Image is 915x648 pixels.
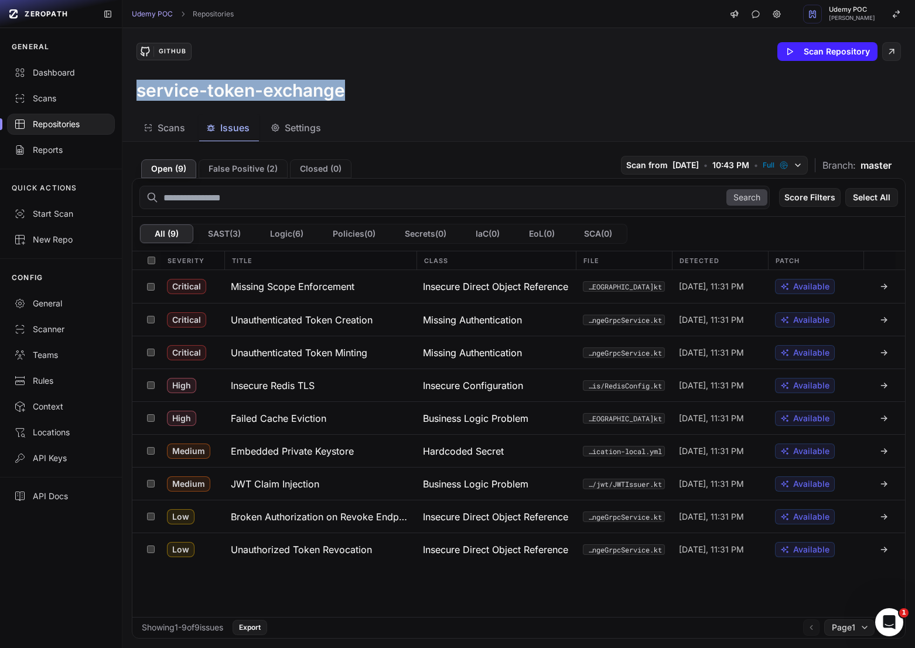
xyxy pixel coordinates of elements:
div: Start Scan [14,208,108,220]
h3: JWT Claim Injection [231,477,319,491]
code: src/main/kotlin/com/udemy/services/tokenexchangeservice/grpc/TokenExchangeGrpcService.kt [583,315,665,325]
span: [DATE], 11:31 PM [679,445,744,457]
span: [DATE], 11:31 PM [679,347,744,359]
div: GitHub [153,46,191,57]
button: JWT Claim Injection [224,468,416,500]
div: Repositories [14,118,108,130]
div: Class [416,251,576,270]
div: Rules [14,375,108,387]
div: Severity [161,251,224,270]
button: Open (9) [141,159,196,178]
span: [DATE], 11:31 PM [679,314,744,326]
span: ZEROPATH [25,9,68,19]
span: Insecure Direct Object Reference (IDOR) [423,510,569,524]
span: 1 [899,608,909,618]
button: EoL(0) [514,224,569,243]
span: Critical [167,279,206,294]
div: Medium Embedded Private Keystore Hardcoded Secret src/main/resources/application-local.yml [DATE]... [132,434,905,467]
div: Low Unauthorized Token Revocation Insecure Direct Object Reference (IDOR) src/main/kotlin/com/ude... [132,533,905,565]
span: [DATE], 11:31 PM [679,478,744,490]
button: Embedded Private Keystore [224,435,416,467]
div: API Docs [14,490,108,502]
div: Context [14,401,108,412]
span: Low [167,509,194,524]
div: Showing 1 - 9 of 9 issues [142,622,223,633]
h3: Missing Scope Enforcement [231,279,354,294]
div: Scanner [14,323,108,335]
span: Insecure Configuration [423,378,523,393]
iframe: Intercom live chat [875,608,903,636]
span: Insecure Direct Object Reference (IDOR) [423,543,569,557]
div: File [576,251,672,270]
span: [DATE] [672,159,699,171]
a: Repositories [193,9,234,19]
span: Insecure Direct Object Reference (IDOR) [423,279,569,294]
h3: Insecure Redis TLS [231,378,315,393]
h3: Unauthenticated Token Minting [231,346,367,360]
span: Critical [167,345,206,360]
span: • [704,159,708,171]
span: Hardcoded Secret [423,444,504,458]
p: QUICK ACTIONS [12,183,77,193]
span: High [167,411,196,426]
a: ZEROPATH [5,5,94,23]
button: Page1 [824,619,875,636]
span: [DATE], 11:31 PM [679,544,744,555]
span: Page 1 [832,622,855,633]
button: Logic(6) [255,224,318,243]
span: Settings [285,121,321,135]
button: src/main/kotlin/com/udemy/services/tokenexchangeservice/grpc/TokenExchangeGrpcService.kt [583,544,665,555]
div: Title [224,251,416,270]
h3: service-token-exchange [136,80,345,101]
a: Udemy POC [132,9,173,19]
span: 10:43 PM [712,159,749,171]
div: Medium JWT Claim Injection Business Logic Problem src/main/kotlin/com/udemy/services/tokenexchang... [132,467,905,500]
div: Low Broken Authorization on Revoke Endpoint Insecure Direct Object Reference (IDOR) src/main/kotl... [132,500,905,533]
span: Full [763,161,774,170]
span: master [861,158,892,172]
button: Scan Repository [777,42,878,61]
span: Critical [167,312,206,328]
span: Branch: [822,158,856,172]
div: Patch [768,251,864,270]
h3: Embedded Private Keystore [231,444,354,458]
button: Missing Scope Enforcement [224,270,416,303]
button: All (9) [140,224,193,243]
button: SCA(0) [569,224,627,243]
span: Scans [158,121,185,135]
span: Medium [167,476,210,492]
span: Business Logic Problem [423,411,528,425]
button: Closed (0) [290,159,351,178]
span: • [754,159,758,171]
button: src/main/kotlin/com/udemy/services/tokenexchangeservice/grpc/TokenExchangeGrpcService.kt [583,347,665,358]
button: Unauthenticated Token Minting [224,336,416,369]
span: Business Logic Problem [423,477,528,491]
button: src/main/kotlin/com/udemy/services/tokenexchangeservice/service/[GEOGRAPHIC_DATA]kt [583,281,665,292]
span: Missing Authentication [423,313,522,327]
button: False Positive (2) [199,159,288,178]
button: src/main/kotlin/com/udemy/services/tokenexchangeservice/redis/RedisConfig.kt [583,380,665,391]
h3: Unauthorized Token Revocation [231,543,372,557]
button: Search [726,189,767,206]
div: Critical Missing Scope Enforcement Insecure Direct Object Reference (IDOR) src/main/kotlin/com/ud... [132,270,905,303]
button: Select All [845,188,898,207]
button: Export [233,620,267,635]
h3: Failed Cache Eviction [231,411,326,425]
div: New Repo [14,234,108,245]
nav: breadcrumb [132,9,234,19]
p: GENERAL [12,42,49,52]
h3: Broken Authorization on Revoke Endpoint [231,510,409,524]
button: src/main/kotlin/com/udemy/services/tokenexchangeservice/grpc/TokenExchangeGrpcService.kt [583,511,665,522]
div: Critical Unauthenticated Token Minting Missing Authentication src/main/kotlin/com/udemy/services/... [132,336,905,369]
span: High [167,378,196,393]
span: Available [793,544,829,555]
span: Issues [220,121,250,135]
button: src/main/kotlin/com/udemy/services/tokenexchangeservice/jwt/JWTIssuer.kt [583,479,665,489]
span: Available [793,412,829,424]
span: [DATE], 11:31 PM [679,281,744,292]
code: src/main/resources/application-local.yml [583,446,665,456]
button: Score Filters [779,188,841,207]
